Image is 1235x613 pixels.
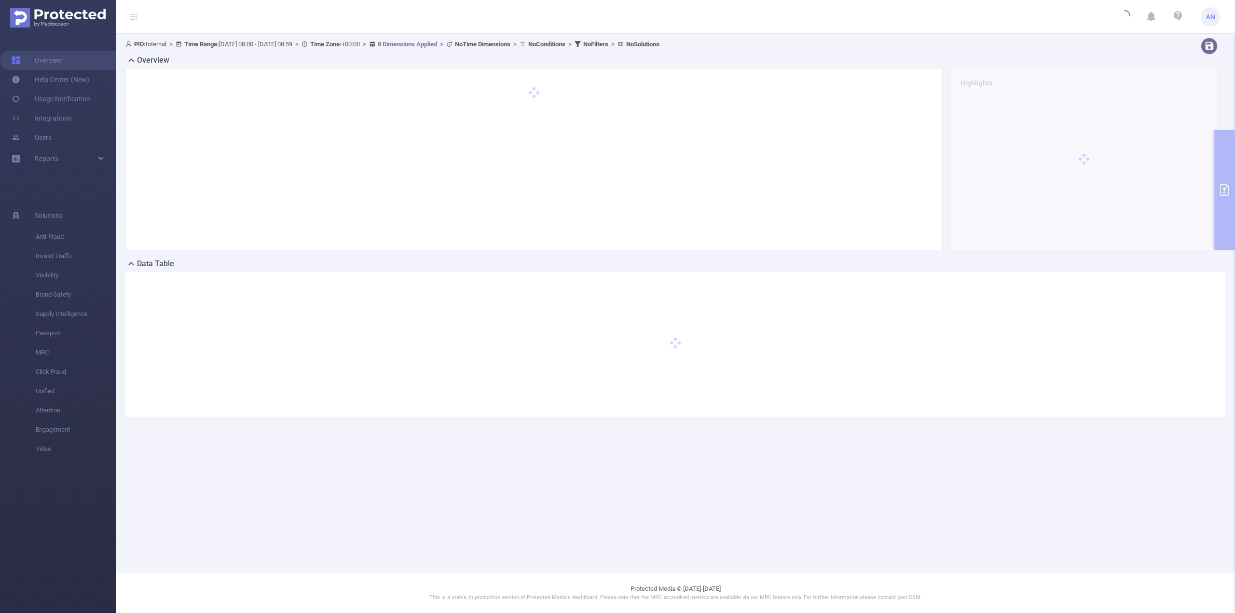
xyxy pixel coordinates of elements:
a: Reports [35,149,58,168]
b: No Solutions [626,41,659,48]
span: > [510,41,520,48]
b: Time Zone: [310,41,342,48]
b: PID: [134,41,146,48]
span: Supply Intelligence [36,304,116,324]
span: Engagement [36,420,116,439]
a: Integrations [12,109,71,128]
span: Unified [36,381,116,401]
img: Protected Media [10,8,106,27]
b: Time Range: [184,41,219,48]
i: icon: user [125,41,134,47]
footer: Protected Media © [DATE]-[DATE] [116,572,1235,613]
span: Passport [36,324,116,343]
u: 8 Dimensions Applied [378,41,437,48]
p: This is a stable, in production version of Protected Media's dashboard. Please note that the MRC ... [140,594,1211,602]
span: Video [36,439,116,459]
span: > [437,41,446,48]
span: > [166,41,176,48]
b: No Filters [583,41,608,48]
span: > [565,41,575,48]
span: Invalid Traffic [36,246,116,266]
span: > [292,41,302,48]
h2: Data Table [137,258,174,270]
h2: Overview [137,54,169,66]
span: Click Fraud [36,362,116,381]
a: Help Center (New) [12,70,89,89]
span: > [608,41,617,48]
span: Brand Safety [36,285,116,304]
span: Attention [36,401,116,420]
span: > [360,41,369,48]
span: Visibility [36,266,116,285]
a: Overview [12,51,62,70]
span: Solutions [35,206,63,225]
span: Internal [DATE] 08:00 - [DATE] 08:59 +00:00 [125,41,659,48]
b: No Conditions [528,41,565,48]
b: No Time Dimensions [455,41,510,48]
span: Reports [35,155,58,163]
a: Usage Notification [12,89,90,109]
a: Users [12,128,52,147]
span: Anti-Fraud [36,227,116,246]
span: MRC [36,343,116,362]
span: AN [1206,7,1215,27]
i: icon: loading [1119,10,1130,24]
